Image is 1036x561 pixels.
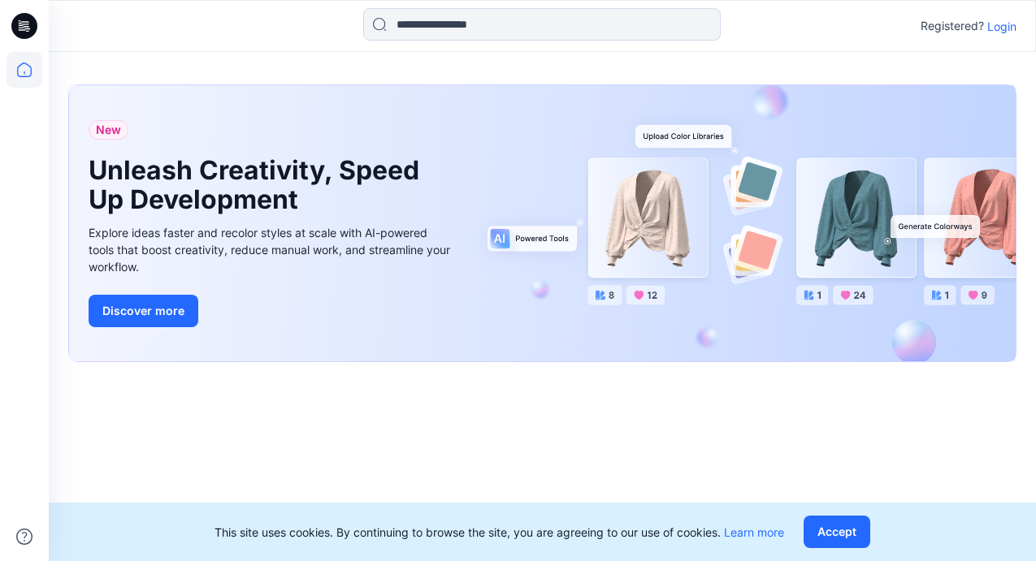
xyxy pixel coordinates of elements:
[215,524,784,541] p: This site uses cookies. By continuing to browse the site, you are agreeing to our use of cookies.
[921,16,984,36] p: Registered?
[89,224,454,275] div: Explore ideas faster and recolor styles at scale with AI-powered tools that boost creativity, red...
[724,525,784,539] a: Learn more
[89,295,198,327] button: Discover more
[96,120,121,140] span: New
[987,18,1016,35] p: Login
[89,156,430,214] h1: Unleash Creativity, Speed Up Development
[804,516,870,548] button: Accept
[89,295,454,327] a: Discover more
